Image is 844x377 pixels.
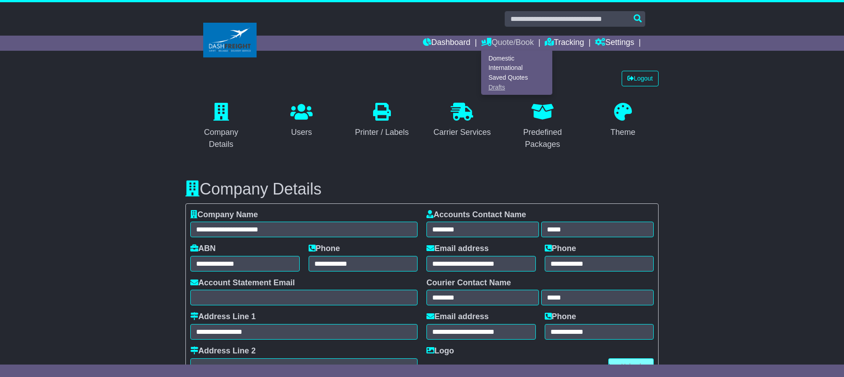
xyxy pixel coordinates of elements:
a: Settings [595,36,634,51]
div: Carrier Services [434,126,491,138]
a: Printer / Labels [349,100,414,142]
label: Phone [309,244,340,254]
label: Accounts Contact Name [426,210,526,220]
div: Theme [611,126,635,138]
label: Email address [426,312,489,322]
label: ABN [190,244,216,254]
div: Users [290,126,313,138]
a: Theme [605,100,641,142]
label: Logo [426,346,454,356]
a: International [482,63,552,73]
label: Phone [545,312,576,322]
a: Company Details [185,100,257,154]
label: Phone [545,244,576,254]
label: Address Line 2 [190,346,256,356]
a: Quote/Book [481,36,534,51]
a: Predefined Packages [507,100,579,154]
h3: Company Details [185,180,659,198]
a: Users [285,100,318,142]
label: Account Statement Email [190,278,295,288]
div: Printer / Labels [355,126,409,138]
label: Address Line 1 [190,312,256,322]
label: Email address [426,244,489,254]
a: Carrier Services [428,100,497,142]
a: Saved Quotes [482,73,552,83]
a: Dashboard [423,36,470,51]
a: Logout [622,71,659,86]
div: Quote/Book [481,51,552,95]
a: Domestic [482,53,552,63]
a: Drafts [482,82,552,92]
label: Company Name [190,210,258,220]
a: Tracking [545,36,584,51]
div: Company Details [191,126,251,150]
label: Courier Contact Name [426,278,511,288]
div: Predefined Packages [513,126,573,150]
